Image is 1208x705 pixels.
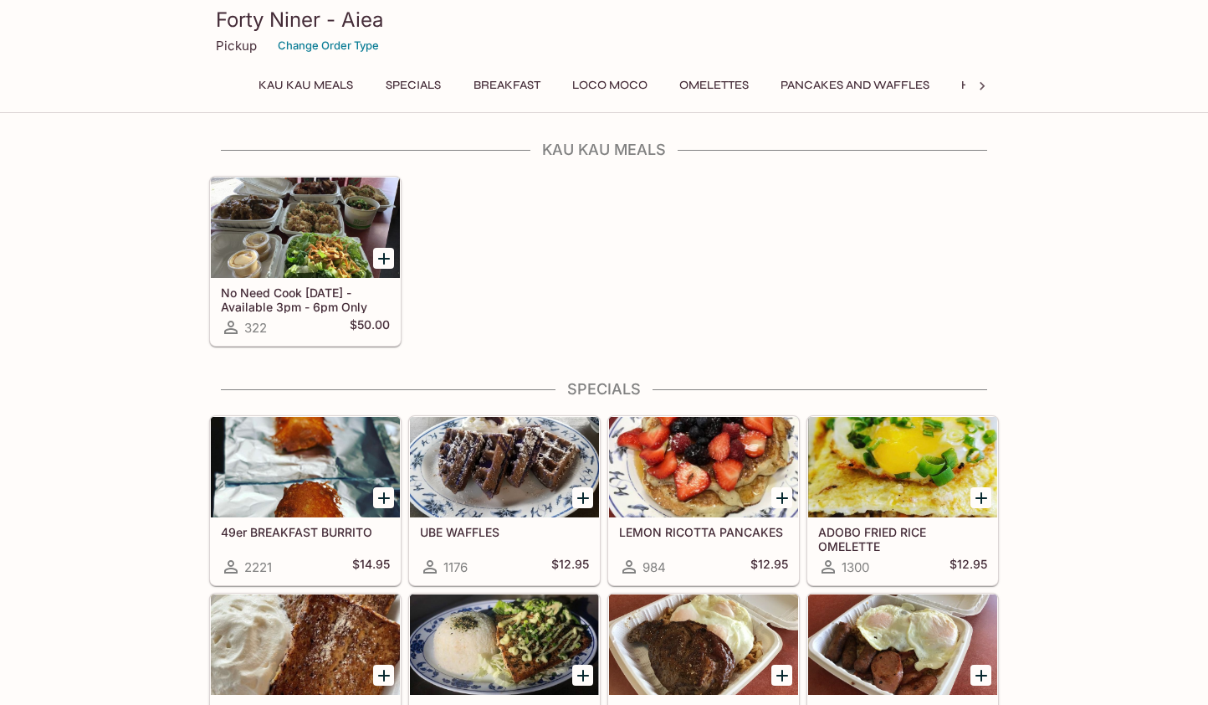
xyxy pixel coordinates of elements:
button: Change Order Type [270,33,386,59]
h5: LEMON RICOTTA PANCAKES [619,525,788,539]
span: 1176 [443,559,468,575]
h5: $12.95 [750,557,788,577]
div: LEMON RICOTTA PANCAKES [609,417,798,517]
button: Specials [376,74,451,97]
button: Pancakes and Waffles [771,74,939,97]
button: Breakfast [464,74,550,97]
button: Add FRESH FURIKAKE SALMON [572,665,593,686]
h4: Kau Kau Meals [209,141,999,159]
div: UBE WAFFLES [410,417,599,517]
a: 49er BREAKFAST BURRITO2221$14.95 [210,416,401,585]
span: 322 [244,320,267,336]
h5: $12.95 [950,557,987,577]
button: Add PANIOLO BREAKFAST [771,665,792,686]
button: Add UBE WAFFLES [572,487,593,508]
div: THE BIG BOY BREAKFAST [808,594,997,695]
h5: UBE WAFFLES [420,525,589,539]
h5: ADOBO FRIED RICE OMELETTE [818,525,987,553]
div: No Need Cook Today - Available 3pm - 6pm Only [211,178,400,278]
div: ADOBO FRIED RICE OMELETTE [808,417,997,517]
a: ADOBO FRIED RICE OMELETTE1300$12.95 [807,416,998,585]
h5: 49er BREAKFAST BURRITO [221,525,390,539]
button: Add ADOBO FRIED RICE OMELETTE [970,487,991,508]
div: TARO SWEETBREAD FRENCH TOAST [211,594,400,695]
button: Hawaiian Style French Toast [952,74,1159,97]
h5: $14.95 [352,557,390,577]
h5: $50.00 [350,317,390,337]
div: 49er BREAKFAST BURRITO [211,417,400,517]
button: Add TARO SWEETBREAD FRENCH TOAST [373,665,394,686]
h5: $12.95 [551,557,589,577]
span: 1300 [842,559,869,575]
p: Pickup [216,38,257,54]
button: Add No Need Cook Today - Available 3pm - 6pm Only [373,248,394,269]
div: PANIOLO BREAKFAST [609,594,798,695]
button: Loco Moco [563,74,657,97]
button: Kau Kau Meals [249,74,362,97]
a: LEMON RICOTTA PANCAKES984$12.95 [608,416,799,585]
button: Add LEMON RICOTTA PANCAKES [771,487,792,508]
h5: No Need Cook [DATE] - Available 3pm - 6pm Only [221,286,390,313]
a: UBE WAFFLES1176$12.95 [409,416,600,585]
div: FRESH FURIKAKE SALMON [410,594,599,695]
button: Add THE BIG BOY BREAKFAST [970,665,991,686]
h4: Specials [209,380,999,399]
button: Add 49er BREAKFAST BURRITO [373,487,394,508]
h3: Forty Niner - Aiea [216,7,992,33]
button: Omelettes [670,74,758,97]
a: No Need Cook [DATE] - Available 3pm - 6pm Only322$50.00 [210,177,401,346]
span: 984 [642,559,666,575]
span: 2221 [244,559,272,575]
